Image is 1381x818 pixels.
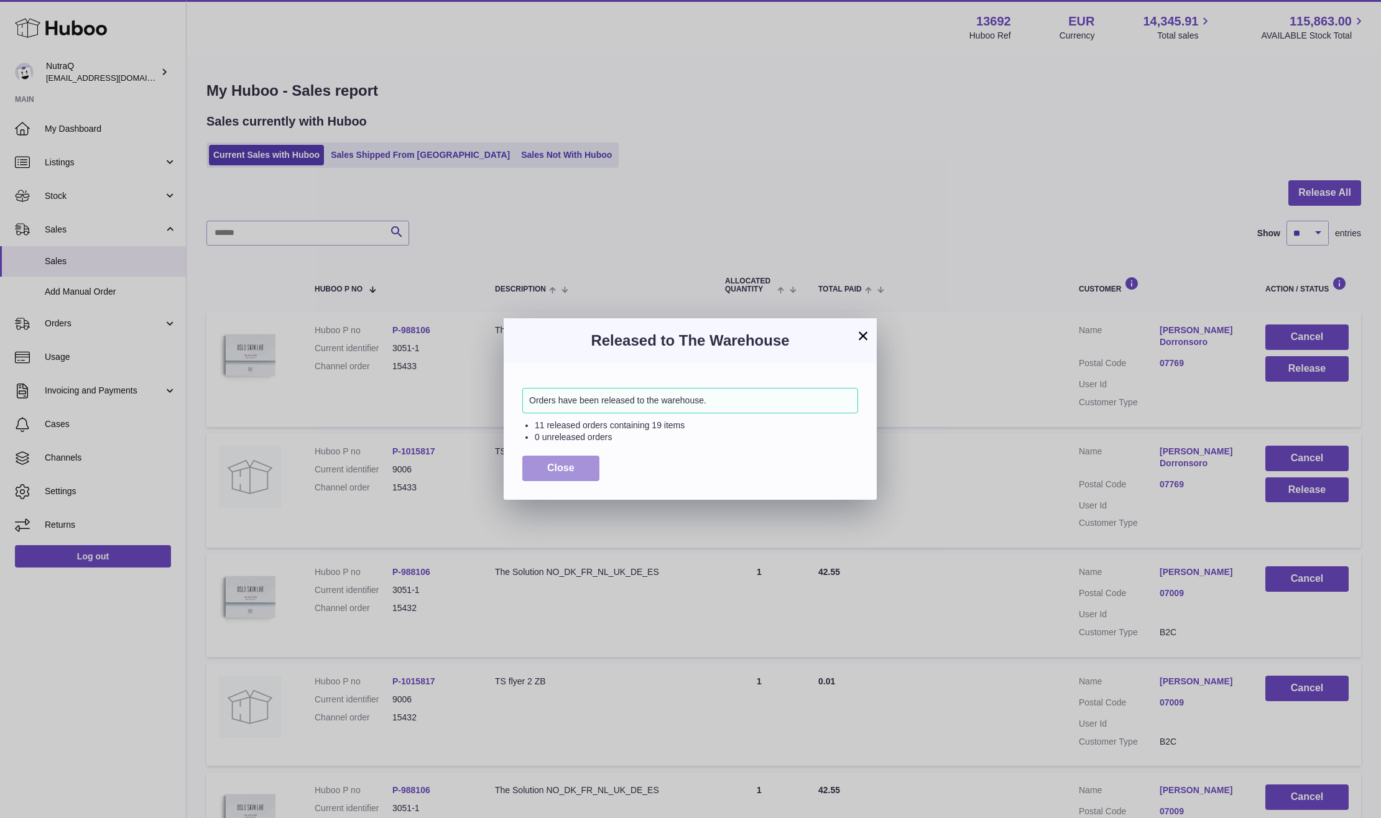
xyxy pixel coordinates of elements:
[535,420,858,431] li: 11 released orders containing 19 items
[856,328,871,343] button: ×
[522,456,599,481] button: Close
[547,462,575,473] span: Close
[522,388,858,413] div: Orders have been released to the warehouse.
[535,431,858,443] li: 0 unreleased orders
[522,331,858,351] h3: Released to The Warehouse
